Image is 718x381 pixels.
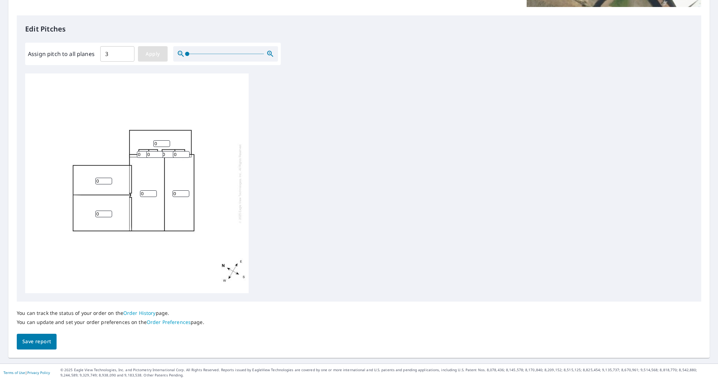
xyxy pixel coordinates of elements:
p: © 2025 Eagle View Technologies, Inc. and Pictometry International Corp. All Rights Reserved. Repo... [60,367,715,378]
button: Save report [17,334,57,350]
span: Apply [144,50,162,58]
span: Save report [22,337,51,346]
p: Edit Pitches [25,24,693,34]
a: Order History [123,310,156,316]
a: Privacy Policy [27,370,50,375]
p: | [3,371,50,375]
button: Apply [138,46,168,62]
a: Terms of Use [3,370,25,375]
p: You can track the status of your order on the page. [17,310,204,316]
input: 00.0 [100,44,134,64]
p: You can update and set your order preferences on the page. [17,319,204,325]
a: Order Preferences [147,319,191,325]
label: Assign pitch to all planes [28,50,95,58]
